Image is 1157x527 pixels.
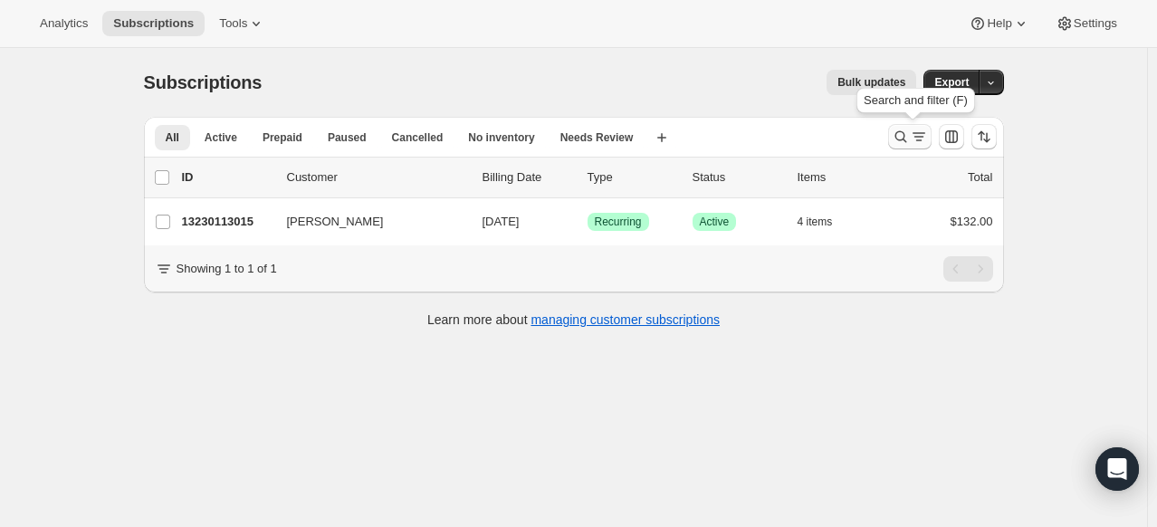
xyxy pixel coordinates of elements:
div: Items [798,168,888,187]
div: 13230113015[PERSON_NAME][DATE]SuccessRecurringSuccessActive4 items$132.00 [182,209,993,235]
button: Tools [208,11,276,36]
div: Open Intercom Messenger [1095,447,1139,491]
button: [PERSON_NAME] [276,207,457,236]
span: Tools [219,16,247,31]
div: IDCustomerBilling DateTypeStatusItemsTotal [182,168,993,187]
span: Bulk updates [837,75,905,90]
button: Settings [1045,11,1128,36]
a: managing customer subscriptions [531,312,720,327]
span: [DATE] [483,215,520,228]
span: Needs Review [560,130,634,145]
span: Settings [1074,16,1117,31]
button: Analytics [29,11,99,36]
span: Subscriptions [113,16,194,31]
span: [PERSON_NAME] [287,213,384,231]
span: $132.00 [951,215,993,228]
button: Customize table column order and visibility [939,124,964,149]
p: ID [182,168,273,187]
p: 13230113015 [182,213,273,231]
span: Paused [328,130,367,145]
p: Status [693,168,783,187]
button: Search and filter results [888,124,932,149]
span: Export [934,75,969,90]
span: Active [205,130,237,145]
p: Showing 1 to 1 of 1 [177,260,277,278]
span: Active [700,215,730,229]
p: Billing Date [483,168,573,187]
nav: Pagination [943,256,993,282]
button: Subscriptions [102,11,205,36]
span: Subscriptions [144,72,263,92]
button: Create new view [647,125,676,150]
span: Recurring [595,215,642,229]
button: Bulk updates [827,70,916,95]
span: 4 items [798,215,833,229]
span: Prepaid [263,130,302,145]
div: Type [588,168,678,187]
span: Analytics [40,16,88,31]
span: All [166,130,179,145]
p: Learn more about [427,311,720,329]
span: Cancelled [392,130,444,145]
button: Export [923,70,980,95]
p: Total [968,168,992,187]
p: Customer [287,168,468,187]
span: Help [987,16,1011,31]
button: Sort the results [971,124,997,149]
span: No inventory [468,130,534,145]
button: Help [958,11,1040,36]
button: 4 items [798,209,853,235]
